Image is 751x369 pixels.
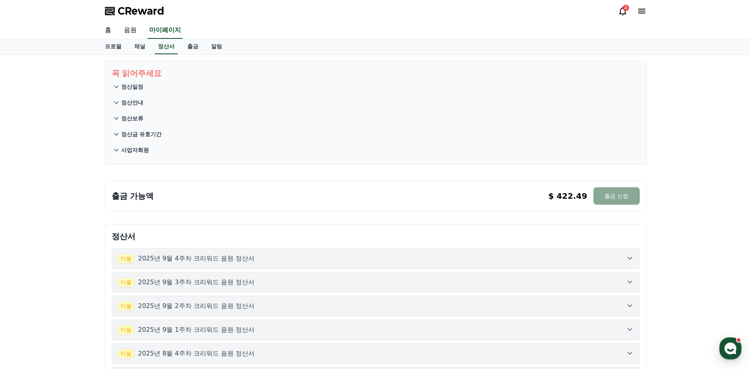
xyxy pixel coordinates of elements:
a: 설정 [102,251,152,271]
button: 정산보류 [112,110,640,126]
p: 출금 가능액 [112,190,154,202]
span: 이월 [117,277,135,287]
p: 2025년 9월 4주차 크리워드 음원 정산서 [138,254,255,263]
p: 2025년 9월 1주차 크리워드 음원 정산서 [138,325,255,335]
a: 4 [618,6,627,16]
span: CReward [118,5,164,17]
a: 출금 [181,39,205,54]
p: 정산안내 [121,99,143,107]
div: 4 [623,5,629,11]
a: 음원 [118,22,143,39]
button: 이월 2025년 9월 1주차 크리워드 음원 정산서 [112,320,640,340]
a: 정산서 [155,39,178,54]
button: 정산금 유효기간 [112,126,640,142]
p: 2025년 8월 4주차 크리워드 음원 정산서 [138,349,255,358]
button: 이월 2025년 9월 4주차 크리워드 음원 정산서 [112,248,640,269]
p: 정산일정 [121,83,143,91]
p: $ 422.49 [548,190,587,202]
span: 설정 [122,263,132,269]
p: 정산서 [112,231,640,242]
a: 프로필 [99,39,128,54]
span: 이월 [117,301,135,311]
a: 대화 [52,251,102,271]
a: 홈 [2,251,52,271]
p: 정산금 유효기간 [121,130,162,138]
a: 채널 [128,39,152,54]
span: 대화 [72,263,82,270]
span: 이월 [117,325,135,335]
span: 이월 [117,348,135,359]
button: 이월 2025년 9월 2주차 크리워드 음원 정산서 [112,296,640,316]
a: 알림 [205,39,228,54]
button: 정산일정 [112,79,640,95]
span: 홈 [25,263,30,269]
a: 마이페이지 [148,22,183,39]
button: 사업자회원 [112,142,640,158]
p: 꼭 읽어주세요 [112,68,640,79]
p: 정산보류 [121,114,143,122]
button: 정산안내 [112,95,640,110]
a: CReward [105,5,164,17]
button: 이월 2025년 9월 3주차 크리워드 음원 정산서 [112,272,640,293]
span: 이월 [117,253,135,264]
p: 2025년 9월 3주차 크리워드 음원 정산서 [138,278,255,287]
p: 사업자회원 [121,146,149,154]
p: 2025년 9월 2주차 크리워드 음원 정산서 [138,301,255,311]
button: 이월 2025년 8월 4주차 크리워드 음원 정산서 [112,343,640,364]
a: 홈 [99,22,118,39]
button: 출금 신청 [593,187,639,205]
